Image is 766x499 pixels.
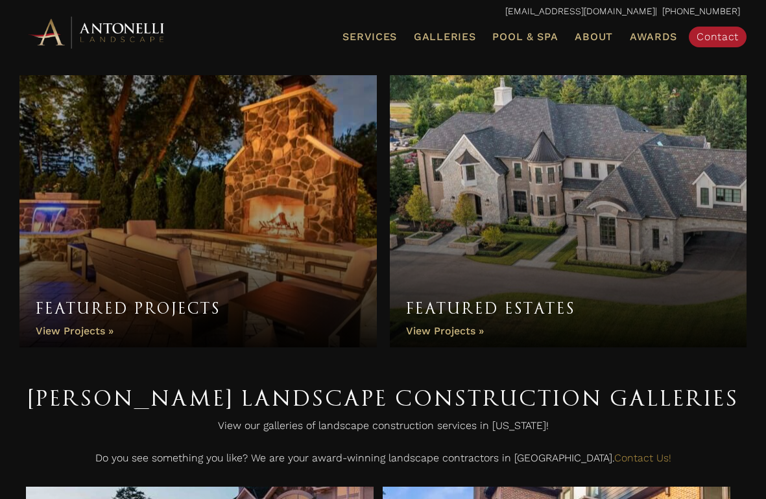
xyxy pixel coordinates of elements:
[337,29,402,45] a: Services
[414,30,475,43] span: Galleries
[26,3,740,20] p: | [PHONE_NUMBER]
[575,32,613,42] span: About
[342,32,397,42] span: Services
[689,27,747,47] a: Contact
[26,448,740,474] p: Do you see something you like? We are your award-winning landscape contractors in [GEOGRAPHIC_DATA].
[614,452,671,464] a: Contact Us!
[26,416,740,442] p: View our galleries of landscape construction services in [US_STATE]!
[487,29,563,45] a: Pool & Spa
[492,30,558,43] span: Pool & Spa
[697,30,739,43] span: Contact
[569,29,618,45] a: About
[625,29,682,45] a: Awards
[409,29,481,45] a: Galleries
[505,6,655,16] a: [EMAIL_ADDRESS][DOMAIN_NAME]
[26,14,169,50] img: Antonelli Horizontal Logo
[26,380,740,416] h1: [PERSON_NAME] Landscape Construction Galleries
[630,30,677,43] span: Awards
